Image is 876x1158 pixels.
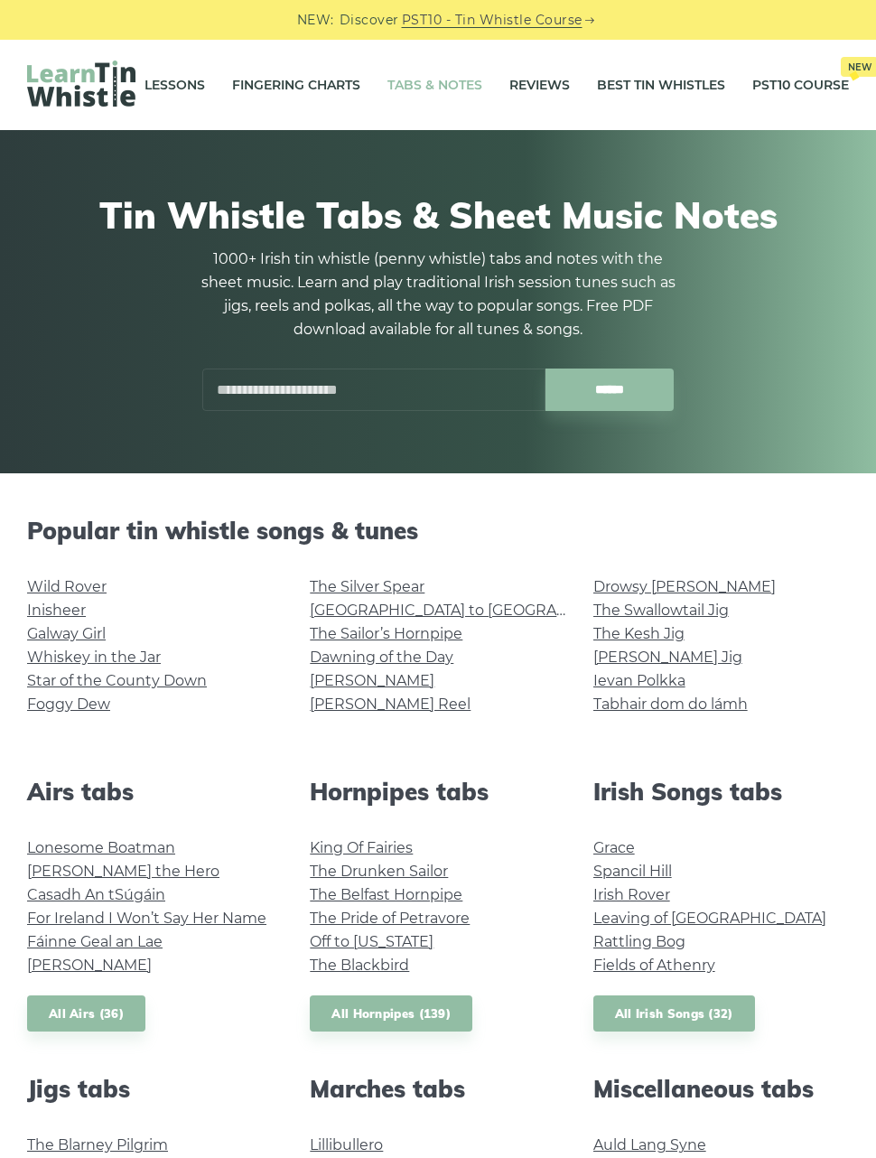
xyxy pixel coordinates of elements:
a: The Belfast Hornpipe [310,886,462,903]
a: Foggy Dew [27,696,110,713]
a: Fáinne Geal an Lae [27,933,163,950]
a: King Of Fairies [310,839,413,856]
h2: Miscellaneous tabs [593,1075,849,1103]
a: The Drunken Sailor [310,863,448,880]
a: Grace [593,839,635,856]
a: [PERSON_NAME] [310,672,434,689]
a: For Ireland I Won’t Say Her Name [27,910,266,927]
a: The Swallowtail Jig [593,602,729,619]
a: Drowsy [PERSON_NAME] [593,578,776,595]
a: Reviews [509,62,570,107]
a: All Hornpipes (139) [310,995,472,1032]
a: The Blarney Pilgrim [27,1136,168,1153]
a: Spancil Hill [593,863,672,880]
a: Fingering Charts [232,62,360,107]
a: [PERSON_NAME] Jig [593,649,742,666]
h1: Tin Whistle Tabs & Sheet Music Notes [36,193,840,237]
a: Tabhair dom do lámh [593,696,748,713]
a: The Sailor’s Hornpipe [310,625,462,642]
a: Best Tin Whistles [597,62,725,107]
a: Inisheer [27,602,86,619]
a: [PERSON_NAME] [27,957,152,974]
a: Irish Rover [593,886,670,903]
a: Lonesome Boatman [27,839,175,856]
h2: Jigs tabs [27,1075,283,1103]
a: Lessons [144,62,205,107]
a: Rattling Bog [593,933,685,950]
h2: Marches tabs [310,1075,565,1103]
h2: Popular tin whistle songs & tunes [27,517,849,545]
a: The Pride of Petravore [310,910,470,927]
a: Tabs & Notes [387,62,482,107]
a: The Silver Spear [310,578,424,595]
a: Leaving of [GEOGRAPHIC_DATA] [593,910,826,927]
h2: Irish Songs tabs [593,778,849,806]
a: All Irish Songs (32) [593,995,755,1032]
img: LearnTinWhistle.com [27,61,135,107]
a: Lillibullero [310,1136,383,1153]
a: Galway Girl [27,625,106,642]
a: The Kesh Jig [593,625,685,642]
a: [GEOGRAPHIC_DATA] to [GEOGRAPHIC_DATA] [310,602,643,619]
a: [PERSON_NAME] Reel [310,696,471,713]
a: PST10 CourseNew [752,62,849,107]
a: Ievan Polkka [593,672,685,689]
a: The Blackbird [310,957,409,974]
a: Whiskey in the Jar [27,649,161,666]
a: All Airs (36) [27,995,145,1032]
a: Casadh An tSúgáin [27,886,165,903]
a: Fields of Athenry [593,957,715,974]
a: Dawning of the Day [310,649,453,666]
a: Wild Rover [27,578,107,595]
a: [PERSON_NAME] the Hero [27,863,219,880]
h2: Airs tabs [27,778,283,806]
h2: Hornpipes tabs [310,778,565,806]
a: Off to [US_STATE] [310,933,433,950]
a: Star of the County Down [27,672,207,689]
a: Auld Lang Syne [593,1136,706,1153]
p: 1000+ Irish tin whistle (penny whistle) tabs and notes with the sheet music. Learn and play tradi... [194,247,682,341]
